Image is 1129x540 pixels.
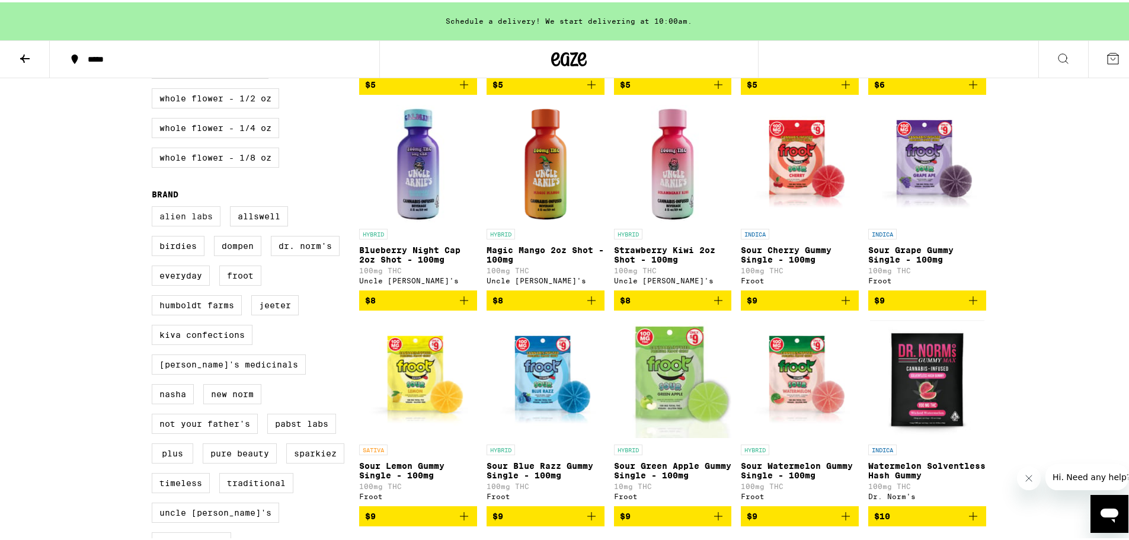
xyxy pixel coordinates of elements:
p: Magic Mango 2oz Shot - 100mg [487,243,605,262]
p: Blueberry Night Cap 2oz Shot - 100mg [359,243,477,262]
button: Add to bag [359,288,477,308]
label: Pure Beauty [203,441,277,461]
img: Dr. Norm's - Watermelon Solventless Hash Gummy [870,318,984,436]
a: Open page for Blueberry Night Cap 2oz Shot - 100mg from Uncle Arnie's [359,102,477,288]
img: Froot - Sour Cherry Gummy Single - 100mg [741,102,859,221]
label: Whole Flower - 1/8 oz [152,145,279,165]
p: 100mg THC [741,264,859,272]
p: INDICA [868,226,897,237]
div: Froot [741,274,859,282]
a: Open page for Sour Lemon Gummy Single - 100mg from Froot [359,318,477,504]
label: Dompen [214,234,261,254]
span: $9 [365,509,376,519]
button: Add to bag [868,288,986,308]
div: Froot [741,490,859,498]
div: Uncle [PERSON_NAME]'s [359,274,477,282]
img: Uncle Arnie's - Strawberry Kiwi 2oz Shot - 100mg [614,102,732,221]
p: 100mg THC [868,264,986,272]
button: Add to bag [359,72,477,92]
button: Add to bag [614,72,732,92]
a: Open page for Sour Watermelon Gummy Single - 100mg from Froot [741,318,859,504]
img: Froot - Sour Blue Razz Gummy Single - 100mg [487,318,605,436]
p: 100mg THC [359,480,477,488]
p: HYBRID [487,442,515,453]
img: Uncle Arnie's - Blueberry Night Cap 2oz Shot - 100mg [359,102,477,221]
label: New Norm [203,382,261,402]
span: $9 [874,293,885,303]
p: Sour Watermelon Gummy Single - 100mg [741,459,859,478]
button: Add to bag [614,288,732,308]
p: Strawberry Kiwi 2oz Shot - 100mg [614,243,732,262]
span: $5 [492,78,503,87]
p: 10mg THC [614,480,732,488]
span: $9 [747,509,757,519]
label: Pabst Labs [267,411,336,432]
img: Uncle Arnie's - Magic Mango 2oz Shot - 100mg [487,102,605,221]
button: Add to bag [487,72,605,92]
p: Watermelon Solventless Hash Gummy [868,459,986,478]
label: Not Your Father's [152,411,258,432]
span: $9 [492,509,503,519]
label: Humboldt Farms [152,293,242,313]
span: Hi. Need any help? [7,8,85,18]
label: Alien Labs [152,204,220,224]
p: INDICA [868,442,897,453]
label: NASHA [152,382,194,402]
p: HYBRID [614,442,642,453]
p: Sour Green Apple Gummy Single - 100mg [614,459,732,478]
img: Froot - Sour Grape Gummy Single - 100mg [868,102,986,221]
p: 100mg THC [868,480,986,488]
div: Uncle [PERSON_NAME]'s [487,274,605,282]
div: Froot [359,490,477,498]
button: Add to bag [614,504,732,524]
button: Add to bag [487,288,605,308]
button: Add to bag [487,504,605,524]
span: $8 [620,293,631,303]
span: $9 [747,293,757,303]
label: Traditional [219,471,293,491]
p: Sour Cherry Gummy Single - 100mg [741,243,859,262]
span: $5 [365,78,376,87]
p: HYBRID [614,226,642,237]
p: 100mg THC [487,480,605,488]
label: PLUS [152,441,193,461]
button: Add to bag [359,504,477,524]
a: Open page for Sour Grape Gummy Single - 100mg from Froot [868,102,986,288]
a: Open page for Strawberry Kiwi 2oz Shot - 100mg from Uncle Arnie's [614,102,732,288]
a: Open page for Sour Green Apple Gummy Single - 100mg from Froot [614,318,732,504]
p: Sour Lemon Gummy Single - 100mg [359,459,477,478]
button: Add to bag [868,504,986,524]
p: 100mg THC [741,480,859,488]
span: $8 [492,293,503,303]
img: Froot - Sour Green Apple Gummy Single - 100mg [614,318,732,436]
span: $5 [620,78,631,87]
div: Froot [614,490,732,498]
p: 100mg THC [487,264,605,272]
label: Whole Flower - 1/4 oz [152,116,279,136]
label: Whole Flower - 1/2 oz [152,86,279,106]
button: Add to bag [741,288,859,308]
label: Jeeter [251,293,299,313]
span: $8 [365,293,376,303]
label: Allswell [230,204,288,224]
a: Open page for Watermelon Solventless Hash Gummy from Dr. Norm's [868,318,986,504]
label: Uncle [PERSON_NAME]'s [152,500,279,520]
p: HYBRID [741,442,769,453]
p: SATIVA [359,442,388,453]
button: Add to bag [741,72,859,92]
label: Sparkiez [286,441,344,461]
div: Uncle [PERSON_NAME]'s [614,274,732,282]
label: Kiva Confections [152,322,252,343]
p: INDICA [741,226,769,237]
iframe: Message from company [1045,462,1128,488]
span: $5 [747,78,757,87]
button: Add to bag [868,72,986,92]
div: Froot [487,490,605,498]
p: 100mg THC [359,264,477,272]
iframe: Button to launch messaging window [1090,493,1128,531]
a: Open page for Sour Cherry Gummy Single - 100mg from Froot [741,102,859,288]
span: $9 [620,509,631,519]
a: Open page for Sour Blue Razz Gummy Single - 100mg from Froot [487,318,605,504]
p: 100mg THC [614,264,732,272]
span: $10 [874,509,890,519]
